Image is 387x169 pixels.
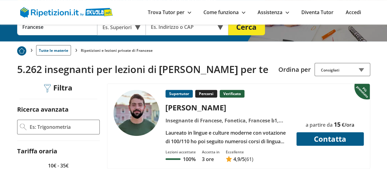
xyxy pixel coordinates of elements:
div: Insegnante di Francese, Fonetica, Francese b1, Grammatica, Inglese, Inglese b1, Italiano, Italian... [163,116,292,125]
input: Es. Matematica [17,19,97,35]
a: Diventa Tutor [301,9,333,16]
li: Ripetizioni e lezioni private di Francese [81,48,153,53]
p: 3 ore [202,156,220,163]
label: Tariffa oraria [17,147,57,155]
img: tutor a roma - francesco [113,90,159,136]
a: Tutte le materie [36,45,71,56]
div: Consigliati [314,63,370,76]
span: a partire da [306,121,333,128]
a: Accedi [346,9,361,16]
a: Assistenza [258,9,289,16]
button: Cerca [228,19,265,35]
div: Filtra [42,83,75,93]
h2: 5.262 insegnanti per lezioni di [PERSON_NAME] per te [17,63,274,75]
p: Supertutor [166,90,193,98]
div: Es. Superiori [97,19,146,35]
div: Lezioni accettate [166,149,196,155]
span: 4,9 [233,156,240,163]
img: Piu prenotato [354,83,371,100]
div: Accetta in [202,149,220,155]
span: /5 [233,156,245,163]
div: Eccellente [226,149,253,155]
div: [PERSON_NAME] [163,102,292,113]
div: Laureato in lingue e culture moderne con votazione di 100/110 ho poi seguito numerosi corsi di li... [163,129,292,146]
img: Filtra filtri mobile [44,84,51,93]
input: Es. Indirizzo o CAP [146,19,220,35]
p: 100% [183,156,195,163]
a: logo Skuola.net | Ripetizioni.it [20,8,113,15]
a: Trova Tutor per [148,9,191,16]
span: €/ora [342,121,354,128]
button: Contatta [296,132,364,146]
a: 4,9/5(61) [226,156,253,163]
label: Ordina per [278,65,311,74]
label: Ricerca avanzata [17,105,69,113]
a: Come funziona [203,9,245,16]
nav: breadcrumb d-none d-tablet-block [17,41,370,56]
img: logo Skuola.net | Ripetizioni.it [20,7,113,17]
img: Piu prenotato [17,46,26,56]
p: Percorsi [195,90,217,98]
span: 15 [334,120,340,129]
p: Verificato [220,90,244,98]
input: Es: Trigonometria [29,122,97,132]
img: Ricerca Avanzata [20,124,27,130]
span: (61) [245,156,253,163]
